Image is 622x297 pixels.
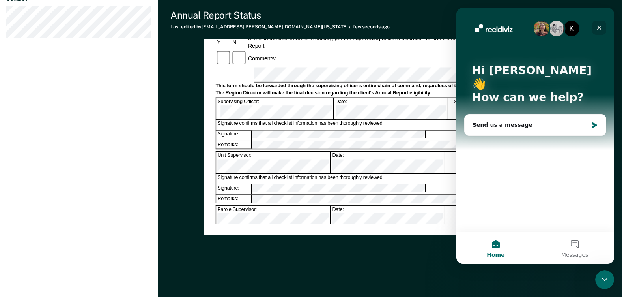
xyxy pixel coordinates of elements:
[216,195,252,203] div: Remarks:
[426,130,495,140] div: No
[349,24,390,30] span: a few seconds ago
[334,98,448,119] div: Date:
[216,174,426,184] div: Signature confirms that all checklist information has been thoroughly reviewed.
[170,9,390,21] div: Annual Report Status
[446,206,564,227] div: Concur with Supervising Officer's Decision
[427,174,495,184] div: Yes
[331,152,445,173] div: Date:
[247,55,277,62] div: Comments:
[247,34,565,49] div: 5. It is in the best interest of society, per the supervising officer's discretion for the client...
[446,152,564,173] div: Concur with Supervising Officer's Decision
[215,90,564,96] div: The Region Director will make the final decision regarding the client's Annual Report eligibility
[215,83,564,89] div: This form should be forwarded through the supervising officer's entire chain of command, regardle...
[427,120,495,130] div: Yes
[216,184,252,194] div: Signature:
[426,184,495,194] div: No
[216,98,333,119] div: Supervising Officer:
[231,38,247,46] div: N
[449,98,564,119] div: Supervising Officer Recommend Client for Annual Report
[595,270,614,289] iframe: Intercom live chat
[170,24,390,30] div: Last edited by [EMAIL_ADDRESS][PERSON_NAME][DOMAIN_NAME][US_STATE]
[216,152,331,173] div: Unit Supervisor:
[216,206,331,227] div: Parole Supervisor:
[215,38,231,46] div: Y
[216,130,252,140] div: Signature:
[331,206,445,227] div: Date:
[456,8,614,264] iframe: Intercom live chat
[216,141,252,149] div: Remarks:
[216,120,426,130] div: Signature confirms that all checklist information has been thoroughly reviewed.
